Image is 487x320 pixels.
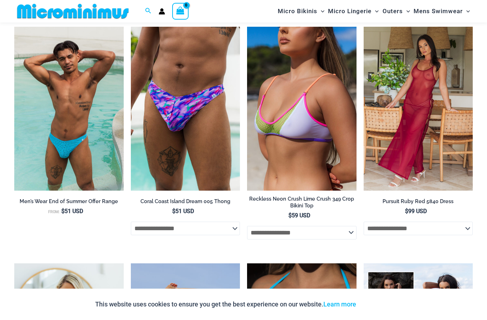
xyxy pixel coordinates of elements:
[131,27,240,191] img: Coral Coast Island Dream 005 Thong 01
[323,300,356,308] a: Learn more
[288,212,292,219] span: $
[276,2,326,20] a: Micro BikinisMenu ToggleMenu Toggle
[247,27,357,191] img: Reckless Neon Crush Lime Crush 349 Crop Top 01
[247,196,357,212] a: Reckless Neon Crush Lime Crush 349 Crop Bikini Top
[405,208,408,215] span: $
[364,27,473,191] a: Pursuit Ruby Red 5840 Dress 02Pursuit Ruby Red 5840 Dress 03Pursuit Ruby Red 5840 Dress 03
[383,2,403,20] span: Outers
[14,198,124,205] h2: Men’s Wear End of Summer Offer Range
[159,8,165,15] a: Account icon link
[14,27,124,191] img: Coral Coast Highlight Blue 005 Thong 10
[364,27,473,191] img: Pursuit Ruby Red 5840 Dress 02
[172,208,194,215] bdi: 51 USD
[403,2,410,20] span: Menu Toggle
[371,2,379,20] span: Menu Toggle
[172,208,175,215] span: $
[14,3,132,19] img: MM SHOP LOGO FLAT
[131,198,240,205] h2: Coral Coast Island Dream 005 Thong
[95,299,356,310] p: This website uses cookies to ensure you get the best experience on our website.
[381,2,412,20] a: OutersMenu ToggleMenu Toggle
[61,208,83,215] bdi: 51 USD
[364,198,473,207] a: Pursuit Ruby Red 5840 Dress
[405,208,427,215] bdi: 99 USD
[362,296,392,313] button: Accept
[145,7,152,16] a: Search icon link
[172,3,189,19] a: View Shopping Cart, empty
[414,2,463,20] span: Mens Swimwear
[131,27,240,191] a: Coral Coast Island Dream 005 Thong 01Coral Coast Island Dream 005 Thong 02Coral Coast Island Drea...
[247,27,357,191] a: Reckless Neon Crush Lime Crush 349 Crop Top 01Reckless Neon Crush Lime Crush 349 Crop Top 02Reckl...
[14,27,124,191] a: Coral Coast Highlight Blue 005 Thong 10Coral Coast Chevron Black 005 Thong 03Coral Coast Chevron ...
[412,2,472,20] a: Mens SwimwearMenu ToggleMenu Toggle
[278,2,317,20] span: Micro Bikinis
[317,2,324,20] span: Menu Toggle
[463,2,470,20] span: Menu Toggle
[14,198,124,207] a: Men’s Wear End of Summer Offer Range
[288,212,310,219] bdi: 59 USD
[131,198,240,207] a: Coral Coast Island Dream 005 Thong
[247,196,357,209] h2: Reckless Neon Crush Lime Crush 349 Crop Bikini Top
[326,2,380,20] a: Micro LingerieMenu ToggleMenu Toggle
[48,210,60,214] span: From:
[275,1,473,21] nav: Site Navigation
[61,208,65,215] span: $
[364,198,473,205] h2: Pursuit Ruby Red 5840 Dress
[328,2,371,20] span: Micro Lingerie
